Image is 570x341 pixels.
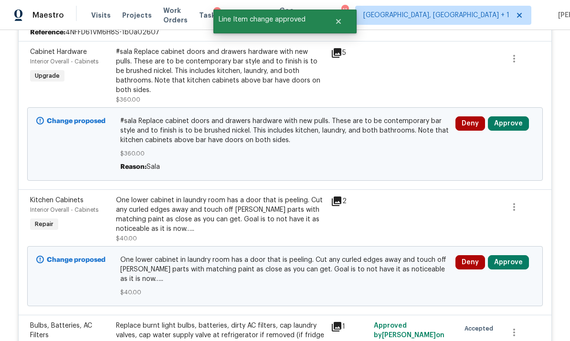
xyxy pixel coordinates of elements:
span: $40.00 [120,288,450,297]
button: Deny [455,255,485,269]
span: [GEOGRAPHIC_DATA], [GEOGRAPHIC_DATA] + 1 [363,10,509,20]
span: Visits [91,10,111,20]
div: 5 [331,47,368,59]
span: Interior Overall - Cabinets [30,207,98,213]
div: 4NFFD61VM6H8S-1b0a02607 [19,24,551,41]
span: Reason: [120,164,147,170]
span: $360.00 [120,149,450,158]
span: Work Orders [163,6,188,25]
b: Reference: [30,28,65,37]
button: Deny [455,116,485,131]
span: Kitchen Cabinets [30,197,84,204]
div: One lower cabinet in laundry room has a door that is peeling. Cut any curled edges away and touch... [116,196,325,234]
span: Repair [31,219,57,229]
span: Projects [122,10,152,20]
span: Upgrade [31,71,63,81]
span: #sala Replace cabinet doors and drawers hardware with new pulls. These are to be contemporary bar... [120,116,450,145]
button: Approve [488,116,529,131]
span: $40.00 [116,236,137,241]
span: Accepted [464,324,497,333]
button: Close [323,12,354,31]
div: 11 [341,6,348,15]
button: Approve [488,255,529,269]
span: One lower cabinet in laundry room has a door that is peeling. Cut any curled edges away and touch... [120,255,450,284]
div: 1 [331,321,368,332]
span: Bulbs, Batteries, AC Filters [30,322,92,339]
div: 2 [213,7,221,17]
span: Interior Overall - Cabinets [30,59,98,64]
b: Change proposed [47,257,106,263]
span: Geo Assignments [279,6,325,25]
span: Maestro [32,10,64,20]
span: Line Item change approved [213,10,323,30]
div: 2 [331,196,368,207]
span: Sala [147,164,160,170]
span: Cabinet Hardware [30,49,87,55]
b: Change proposed [47,118,106,124]
span: $360.00 [116,97,140,103]
span: Tasks [199,12,219,19]
div: #sala Replace cabinet doors and drawers hardware with new pulls. These are to be contemporary bar... [116,47,325,95]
